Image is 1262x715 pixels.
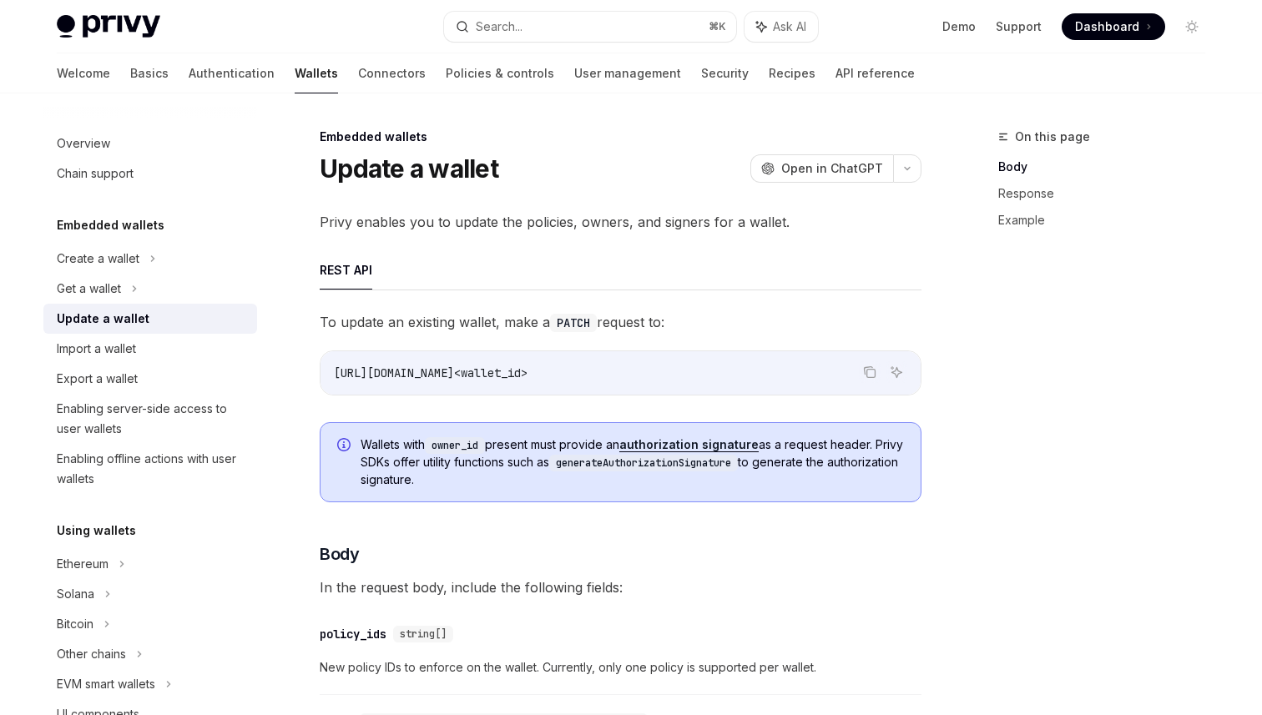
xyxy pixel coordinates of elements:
div: Search... [476,17,522,37]
a: Basics [130,53,169,93]
a: Security [701,53,749,93]
span: On this page [1015,127,1090,147]
svg: Info [337,438,354,455]
a: Recipes [769,53,815,93]
div: Other chains [57,644,126,664]
span: Ask AI [773,18,806,35]
div: Enabling offline actions with user wallets [57,449,247,489]
span: To update an existing wallet, make a request to: [320,310,921,334]
button: Copy the contents from the code block [859,361,881,383]
h5: Using wallets [57,521,136,541]
a: Import a wallet [43,334,257,364]
button: Ask AI [886,361,907,383]
div: Embedded wallets [320,128,921,145]
button: Open in ChatGPT [750,154,893,183]
a: Example [998,207,1219,234]
a: Enabling offline actions with user wallets [43,444,257,494]
span: Wallets with present must provide an as a request header. Privy SDKs offer utility functions such... [361,436,904,488]
a: Chain support [43,159,257,189]
a: Connectors [358,53,426,93]
code: owner_id [425,437,485,454]
button: Ask AI [745,12,818,42]
a: Dashboard [1062,13,1165,40]
button: Search...⌘K [444,12,736,42]
span: string[] [400,627,447,641]
div: Export a wallet [57,369,138,389]
div: Create a wallet [57,249,139,269]
div: Import a wallet [57,339,136,359]
a: Policies & controls [446,53,554,93]
div: Update a wallet [57,309,149,329]
code: generateAuthorizationSignature [549,455,738,471]
a: Welcome [57,53,110,93]
div: Chain support [57,164,134,184]
span: [URL][DOMAIN_NAME]<wallet_id> [334,365,528,380]
a: User management [574,53,681,93]
div: policy_ids [320,626,386,642]
span: New policy IDs to enforce on the wallet. Currently, only one policy is supported per wallet. [320,657,921,677]
a: Update a wallet [43,304,257,334]
div: EVM smart wallets [57,674,155,694]
img: light logo [57,15,160,38]
h1: Update a wallet [320,154,498,184]
a: Body [998,154,1219,180]
div: Enabling server-side access to user wallets [57,399,247,439]
span: Privy enables you to update the policies, owners, and signers for a wallet. [320,210,921,234]
div: Get a wallet [57,279,121,299]
div: Ethereum [57,554,109,574]
span: ⌘ K [709,20,726,33]
div: Bitcoin [57,614,93,634]
a: API reference [835,53,915,93]
a: Demo [942,18,976,35]
a: authorization signature [619,437,759,452]
button: REST API [320,250,372,290]
a: Enabling server-side access to user wallets [43,394,257,444]
a: Wallets [295,53,338,93]
a: Overview [43,128,257,159]
span: Body [320,542,359,566]
button: Toggle dark mode [1179,13,1205,40]
span: In the request body, include the following fields: [320,576,921,599]
a: Authentication [189,53,275,93]
div: Solana [57,584,94,604]
span: Dashboard [1075,18,1139,35]
code: PATCH [550,314,597,332]
span: Open in ChatGPT [781,160,883,177]
a: Export a wallet [43,364,257,394]
h5: Embedded wallets [57,215,164,235]
a: Response [998,180,1219,207]
div: Overview [57,133,110,154]
a: Support [996,18,1042,35]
